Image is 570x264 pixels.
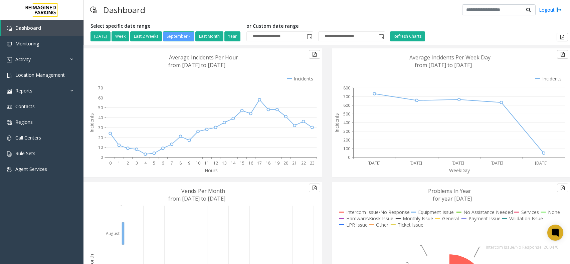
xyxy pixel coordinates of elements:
[343,120,350,125] text: 400
[109,160,112,166] text: 0
[334,113,340,133] text: Incidents
[491,160,503,166] text: [DATE]
[557,33,568,41] button: Export to pdf
[240,160,244,166] text: 15
[433,195,472,202] text: for year [DATE]
[486,244,559,250] text: Intercom Issue/No Response: 20.04 %
[377,32,385,41] span: Toggle popup
[168,61,225,69] text: from [DATE] to [DATE]
[7,151,12,157] img: 'icon'
[343,146,350,152] text: 100
[98,105,103,110] text: 50
[98,135,103,141] text: 20
[7,167,12,172] img: 'icon'
[15,87,32,94] span: Reports
[343,85,350,91] text: 800
[222,160,227,166] text: 13
[292,160,297,166] text: 21
[136,160,138,166] text: 3
[90,2,97,18] img: pageIcon
[309,50,320,59] button: Export to pdf
[556,6,562,13] img: logout
[171,160,173,166] text: 7
[90,23,241,29] h5: Select specific date range
[428,187,471,195] text: Problems In Year
[101,155,103,160] text: 0
[343,102,350,108] text: 600
[348,155,350,160] text: 0
[98,115,103,120] text: 40
[181,187,225,195] text: Vends Per Month
[7,136,12,141] img: 'icon'
[390,31,425,41] button: Refresh Charts
[188,160,190,166] text: 9
[535,160,548,166] text: [DATE]
[88,113,95,133] text: Incidents
[306,32,313,41] span: Toggle popup
[343,128,350,134] text: 300
[231,160,236,166] text: 14
[98,85,103,91] text: 70
[7,120,12,125] img: 'icon'
[15,150,35,157] span: Rule Sets
[130,31,162,41] button: Last 2 Weeks
[179,160,182,166] text: 8
[246,23,385,29] h5: or Custom date range
[15,40,39,47] span: Monitoring
[7,88,12,94] img: 'icon'
[409,160,422,166] text: [DATE]
[162,160,164,166] text: 6
[15,135,41,141] span: Call Centers
[367,160,380,166] text: [DATE]
[118,160,120,166] text: 1
[557,50,568,59] button: Export to pdf
[204,160,209,166] text: 11
[15,103,35,109] span: Contacts
[7,26,12,31] img: 'icon'
[1,20,83,36] a: Dashboard
[213,160,218,166] text: 12
[283,160,288,166] text: 20
[224,31,240,41] button: Year
[7,73,12,78] img: 'icon'
[557,184,568,192] button: Export to pdf
[196,160,200,166] text: 10
[343,94,350,99] text: 700
[248,160,253,166] text: 16
[266,160,270,166] text: 18
[163,31,194,41] button: September
[169,54,238,61] text: Average Incidents Per Hour
[90,31,111,41] button: [DATE]
[127,160,129,166] text: 2
[15,119,33,125] span: Regions
[106,231,120,236] text: August
[309,184,320,192] button: Export to pdf
[7,41,12,47] img: 'icon'
[7,57,12,62] img: 'icon'
[451,160,464,166] text: [DATE]
[195,31,223,41] button: Last Month
[415,61,472,69] text: from [DATE] to [DATE]
[144,160,147,166] text: 4
[98,145,103,150] text: 10
[15,72,65,78] span: Location Management
[15,25,41,31] span: Dashboard
[449,167,470,174] text: WeekDay
[343,111,350,117] text: 500
[409,54,491,61] text: Average Incidents Per Week Day
[15,56,31,62] span: Activity
[205,167,218,174] text: Hours
[15,166,47,172] span: Agent Services
[98,125,103,130] text: 30
[310,160,315,166] text: 23
[112,31,129,41] button: Week
[153,160,155,166] text: 5
[7,104,12,109] img: 'icon'
[275,160,279,166] text: 19
[343,137,350,143] text: 200
[301,160,306,166] text: 22
[100,2,149,18] h3: Dashboard
[98,95,103,101] text: 60
[257,160,262,166] text: 17
[539,6,562,13] a: Logout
